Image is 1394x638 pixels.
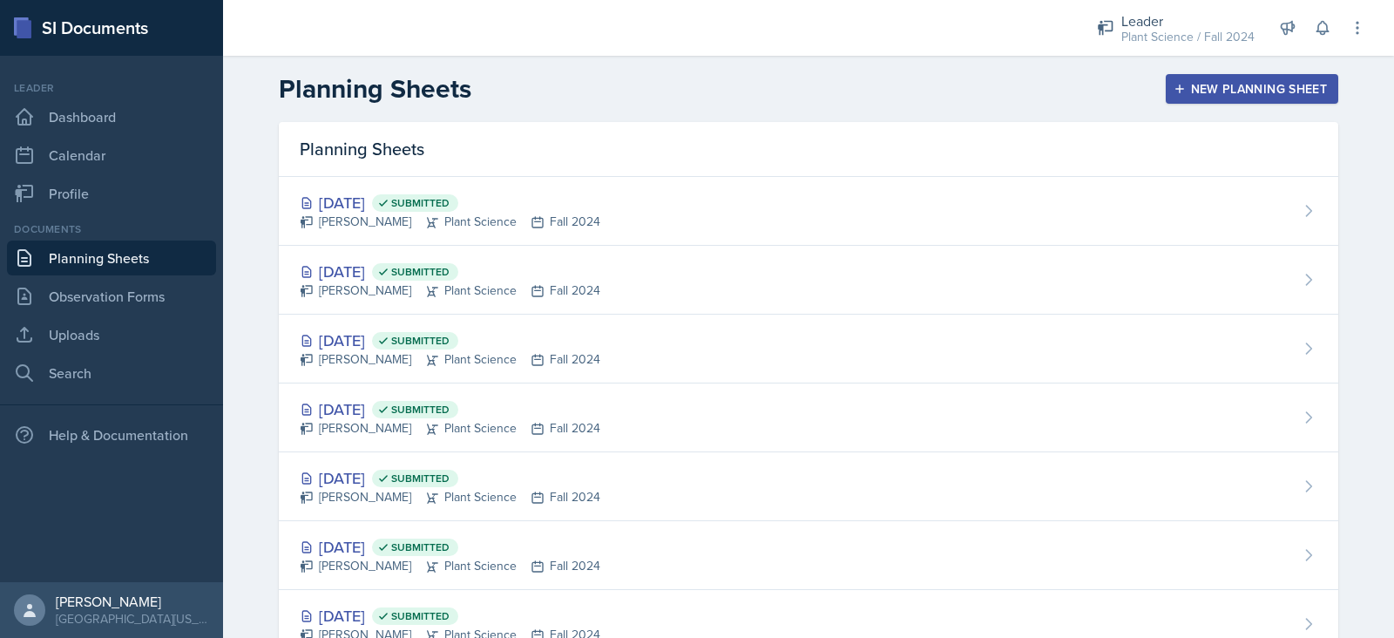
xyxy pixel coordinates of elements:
a: [DATE] Submitted [PERSON_NAME]Plant ScienceFall 2024 [279,177,1338,246]
div: Help & Documentation [7,417,216,452]
div: [PERSON_NAME] Plant Science Fall 2024 [300,419,600,438]
div: [DATE] [300,397,600,421]
span: Submitted [391,334,450,348]
div: [PERSON_NAME] Plant Science Fall 2024 [300,350,600,369]
div: [DATE] [300,535,600,559]
div: Leader [1121,10,1255,31]
span: Submitted [391,403,450,417]
a: [DATE] Submitted [PERSON_NAME]Plant ScienceFall 2024 [279,383,1338,452]
span: Submitted [391,540,450,554]
div: Planning Sheets [279,122,1338,177]
div: [PERSON_NAME] Plant Science Fall 2024 [300,488,600,506]
a: Observation Forms [7,279,216,314]
div: [PERSON_NAME] [56,593,209,610]
a: Dashboard [7,99,216,134]
a: Planning Sheets [7,241,216,275]
span: Submitted [391,196,450,210]
span: Submitted [391,265,450,279]
div: [DATE] [300,604,600,628]
a: Profile [7,176,216,211]
a: [DATE] Submitted [PERSON_NAME]Plant ScienceFall 2024 [279,452,1338,521]
div: [DATE] [300,191,600,214]
a: Uploads [7,317,216,352]
a: Calendar [7,138,216,173]
div: Leader [7,80,216,96]
button: New Planning Sheet [1166,74,1338,104]
span: Submitted [391,472,450,485]
div: [DATE] [300,329,600,352]
span: Submitted [391,609,450,623]
div: [PERSON_NAME] Plant Science Fall 2024 [300,213,600,231]
a: [DATE] Submitted [PERSON_NAME]Plant ScienceFall 2024 [279,521,1338,590]
div: Plant Science / Fall 2024 [1121,28,1255,46]
div: [PERSON_NAME] Plant Science Fall 2024 [300,282,600,300]
div: [DATE] [300,466,600,490]
a: [DATE] Submitted [PERSON_NAME]Plant ScienceFall 2024 [279,246,1338,315]
div: [DATE] [300,260,600,283]
div: Documents [7,221,216,237]
div: [GEOGRAPHIC_DATA][US_STATE] [56,610,209,628]
a: [DATE] Submitted [PERSON_NAME]Plant ScienceFall 2024 [279,315,1338,383]
h2: Planning Sheets [279,73,471,105]
div: New Planning Sheet [1177,82,1327,96]
div: [PERSON_NAME] Plant Science Fall 2024 [300,557,600,575]
a: Search [7,356,216,390]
